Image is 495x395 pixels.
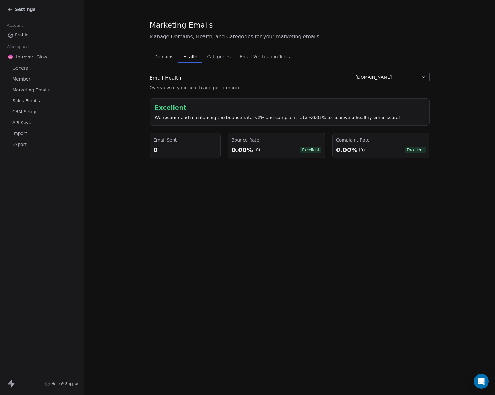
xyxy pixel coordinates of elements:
[12,65,30,72] span: General
[5,85,79,95] a: Marketing Emails
[150,33,430,40] span: Manage Domains, Health, and Categories for your marketing emails
[12,98,40,104] span: Sales Emails
[4,42,31,52] span: Workspace
[150,74,181,82] span: Email Health
[231,137,321,143] div: Bounce Rate
[16,54,47,60] span: Introvert Glow
[181,52,200,61] span: Health
[7,54,14,60] img: Introvert%20GLOW%20Logo%20250%20x%20250.png
[254,147,260,153] div: (0)
[12,76,30,82] span: Member
[5,139,79,150] a: Export
[12,130,27,137] span: Import
[12,109,36,115] span: CRM Setup
[359,147,365,153] div: (0)
[15,6,35,12] span: Settings
[7,6,35,12] a: Settings
[356,74,392,81] span: [DOMAIN_NAME]
[474,374,489,389] div: Open Intercom Messenger
[231,146,253,154] div: 0.00%
[155,103,425,112] div: Excellent
[336,146,357,154] div: 0.00%
[5,30,79,40] a: Profile
[5,74,79,84] a: Member
[405,147,426,153] span: Excellent
[12,119,31,126] span: API Keys
[4,21,26,30] span: Account
[155,114,425,121] div: We recommend maintaining the bounce rate <2% and complaint rate <0.05% to achieve a healthy email...
[5,96,79,106] a: Sales Emails
[336,137,426,143] div: Complaint Rate
[300,147,321,153] span: Excellent
[150,21,213,30] span: Marketing Emails
[237,52,292,61] span: Email Verification Tools
[5,128,79,139] a: Import
[152,52,176,61] span: Domains
[5,63,79,73] a: General
[150,85,241,91] span: Overview of your health and performance
[12,87,50,93] span: Marketing Emails
[205,52,233,61] span: Categories
[153,146,217,154] div: 0
[51,381,80,386] span: Help & Support
[5,107,79,117] a: CRM Setup
[15,32,29,38] span: Profile
[153,137,217,143] div: Email Sent
[5,118,79,128] a: API Keys
[12,141,27,148] span: Export
[45,381,80,386] a: Help & Support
